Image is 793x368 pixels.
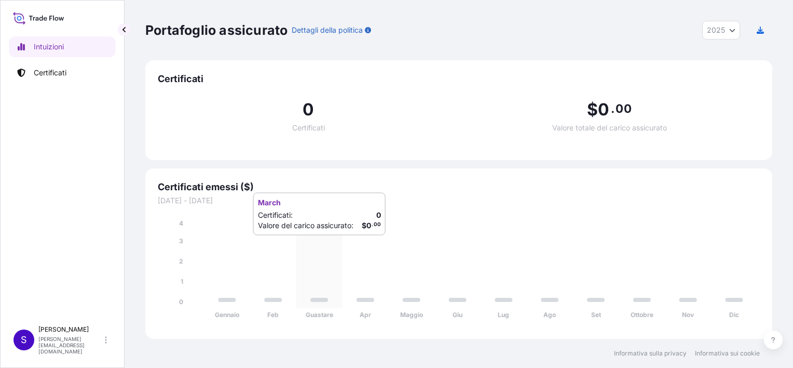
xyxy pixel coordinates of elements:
[498,311,509,319] tspan: Lug
[591,311,601,319] tspan: Set
[38,336,103,354] p: [PERSON_NAME][EMAIL_ADDRESS][DOMAIN_NAME]
[181,278,183,285] tspan: 1
[179,257,183,265] tspan: 2
[543,311,556,319] tspan: Ago
[729,311,739,319] tspan: Dic
[38,325,103,334] p: [PERSON_NAME]
[631,311,653,319] tspan: Ottobre
[682,311,694,319] tspan: Nov
[616,104,631,113] span: 00
[179,219,183,227] tspan: 4
[360,311,371,319] tspan: Apr
[158,73,760,85] span: Certificati
[145,22,288,38] p: Portafoglio assicurato
[587,101,598,118] span: $
[34,68,66,78] p: Certificati
[9,36,116,57] a: Intuizioni
[179,298,183,306] tspan: 0
[453,311,462,319] tspan: Giu
[598,101,609,118] span: 0
[614,349,687,358] a: Informativa sulla privacy
[179,237,183,245] tspan: 3
[158,181,760,193] span: Certificati emessi ($)
[707,25,725,35] span: 2025
[292,124,325,132] span: Certificati
[552,124,667,132] span: Valore totale del carico assicurato
[695,349,760,358] a: Informativa sui cookie
[292,25,363,35] p: Dettagli della politica
[158,195,760,206] span: [DATE] - [DATE]
[702,21,740,40] button: Selettore anno
[21,335,27,345] span: S
[9,62,116,83] a: Certificati
[611,104,614,113] span: .
[34,42,64,52] p: Intuizioni
[303,101,314,118] span: 0
[267,311,279,319] tspan: Feb
[215,311,239,319] tspan: Gennaio
[400,311,423,319] tspan: Maggio
[306,311,333,319] tspan: Guastare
